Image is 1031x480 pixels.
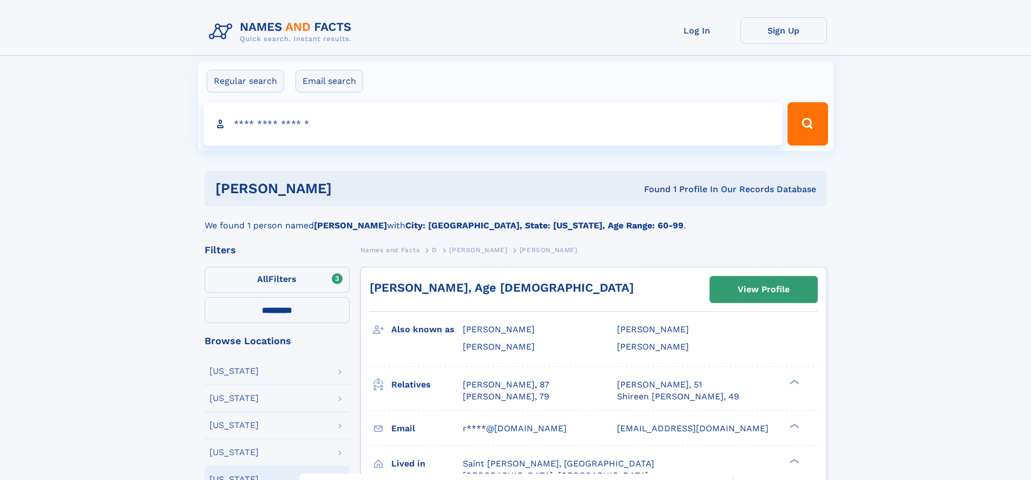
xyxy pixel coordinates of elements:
[215,182,488,195] h1: [PERSON_NAME]
[205,267,350,293] label: Filters
[209,367,259,376] div: [US_STATE]
[205,245,350,255] div: Filters
[617,379,702,391] a: [PERSON_NAME], 51
[787,457,800,464] div: ❯
[787,378,800,385] div: ❯
[391,320,463,339] h3: Also known as
[449,243,507,257] a: [PERSON_NAME]
[370,281,634,294] a: [PERSON_NAME], Age [DEMOGRAPHIC_DATA]
[205,336,350,346] div: Browse Locations
[787,102,828,146] button: Search Button
[205,206,827,232] div: We found 1 person named with .
[463,324,535,334] span: [PERSON_NAME]
[391,419,463,438] h3: Email
[257,274,268,284] span: All
[203,102,783,146] input: search input
[617,423,769,433] span: [EMAIL_ADDRESS][DOMAIN_NAME]
[449,246,507,254] span: [PERSON_NAME]
[391,455,463,473] h3: Lived in
[463,458,654,469] span: Saint [PERSON_NAME], [GEOGRAPHIC_DATA]
[432,246,437,254] span: D
[405,220,684,231] b: City: [GEOGRAPHIC_DATA], State: [US_STATE], Age Range: 60-99
[654,17,740,44] a: Log In
[463,379,549,391] a: [PERSON_NAME], 87
[520,246,577,254] span: [PERSON_NAME]
[360,243,420,257] a: Names and Facts
[205,17,360,47] img: Logo Names and Facts
[295,70,363,93] label: Email search
[488,183,816,195] div: Found 1 Profile In Our Records Database
[617,341,689,352] span: [PERSON_NAME]
[209,448,259,457] div: [US_STATE]
[209,394,259,403] div: [US_STATE]
[391,376,463,394] h3: Relatives
[432,243,437,257] a: D
[738,277,790,302] div: View Profile
[710,277,817,303] a: View Profile
[314,220,387,231] b: [PERSON_NAME]
[617,391,739,403] a: Shireen [PERSON_NAME], 49
[207,70,284,93] label: Regular search
[617,324,689,334] span: [PERSON_NAME]
[463,341,535,352] span: [PERSON_NAME]
[740,17,827,44] a: Sign Up
[209,421,259,430] div: [US_STATE]
[463,391,549,403] a: [PERSON_NAME], 79
[787,422,800,429] div: ❯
